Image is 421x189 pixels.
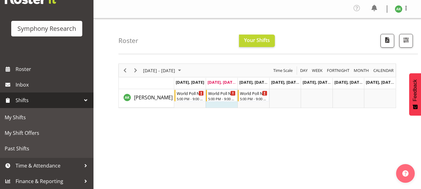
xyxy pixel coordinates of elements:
span: My Shift Offers [5,128,89,138]
div: Timeline Week of September 9, 2025 [118,64,396,108]
img: help-xxl-2.png [402,170,409,177]
a: Past Shifts [2,141,92,156]
span: Feedback [412,79,418,101]
img: amit-kumar11606.jpg [395,5,402,13]
span: Your Shifts [244,37,270,44]
td: Amit Kumar resource [119,89,174,108]
span: Time Scale [273,67,293,74]
span: Roster [16,64,90,74]
button: Month [372,67,395,74]
button: Timeline Week [311,67,324,74]
span: Inbox [16,80,90,89]
div: 5:00 PM - 9:00 PM [208,96,236,101]
h4: Roster [118,37,138,44]
span: [DATE], [DATE] [176,79,204,85]
span: [DATE] - [DATE] [142,67,176,74]
span: calendar [373,67,394,74]
div: Previous [120,64,130,77]
span: [DATE], [DATE] [271,79,299,85]
button: Fortnight [326,67,351,74]
button: Previous [121,67,129,74]
div: 5:00 PM - 9:00 PM [240,96,267,101]
span: My Shifts [5,113,89,122]
a: My Shifts [2,110,92,125]
button: Filter Shifts [399,34,413,48]
div: Symphony Research [17,24,76,33]
div: World Poll NZ Weekdays [177,90,204,96]
span: [DATE], [DATE] [208,79,236,85]
div: World Poll NZ Weekdays [208,90,236,96]
span: Time & Attendance [16,161,81,170]
a: [PERSON_NAME] [134,94,173,101]
div: 5:00 PM - 9:00 PM [177,96,204,101]
button: Timeline Day [299,67,309,74]
span: Month [353,67,370,74]
span: Past Shifts [5,144,89,153]
table: Timeline Week of September 9, 2025 [174,89,396,108]
button: September 08 - 14, 2025 [142,67,184,74]
a: My Shift Offers [2,125,92,141]
button: Timeline Month [353,67,370,74]
button: Next [132,67,140,74]
span: [DATE], [DATE] [239,79,268,85]
span: Week [311,67,323,74]
button: Feedback - Show survey [409,73,421,116]
span: Day [299,67,308,74]
span: [DATE], [DATE] [303,79,331,85]
button: Download a PDF of the roster according to the set date range. [380,34,394,48]
div: Amit Kumar"s event - World Poll NZ Weekdays Begin From Monday, September 8, 2025 at 5:00:00 PM GM... [175,90,206,102]
div: Amit Kumar"s event - World Poll NZ Weekdays Begin From Tuesday, September 9, 2025 at 5:00:00 PM G... [206,90,237,102]
div: Next [130,64,141,77]
div: World Poll NZ Weekdays [240,90,267,96]
button: Time Scale [272,67,294,74]
div: Amit Kumar"s event - World Poll NZ Weekdays Begin From Wednesday, September 10, 2025 at 5:00:00 P... [238,90,269,102]
span: [DATE], [DATE] [334,79,363,85]
span: Shifts [16,96,81,105]
span: [DATE], [DATE] [366,79,394,85]
span: Finance & Reporting [16,177,81,186]
button: Your Shifts [239,35,275,47]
